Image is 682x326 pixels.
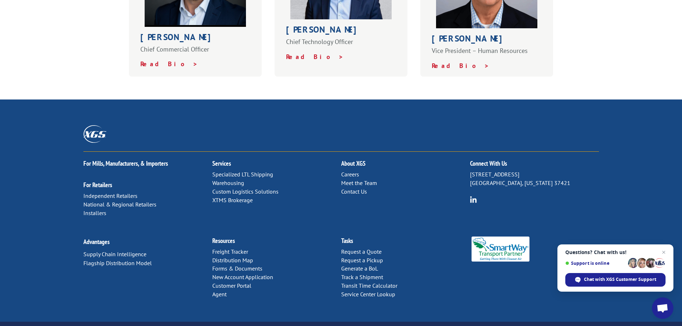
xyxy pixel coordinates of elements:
[212,179,244,186] a: Warehousing
[565,273,666,287] div: Chat with XGS Customer Support
[212,282,251,289] a: Customer Portal
[432,47,542,62] p: Vice President – Human Resources
[341,282,397,289] a: Transit Time Calculator
[83,125,106,143] img: XGS_Logos_ALL_2024_All_White
[565,261,625,266] span: Support is online
[470,196,477,203] img: group-6
[341,159,366,167] a: About XGS
[212,257,253,264] a: Distribution Map
[584,276,656,283] span: Chat with XGS Customer Support
[140,60,198,68] a: Read Bio >
[212,248,248,255] a: Freight Tracker
[212,188,279,195] a: Custom Logistics Solutions
[140,33,251,45] h1: [PERSON_NAME]
[341,179,377,186] a: Meet the Team
[341,257,383,264] a: Request a Pickup
[83,259,152,267] a: Flagship Distribution Model
[212,265,262,272] a: Forms & Documents
[286,25,396,38] h1: [PERSON_NAME]
[212,171,273,178] a: Specialized LTL Shipping
[341,188,367,195] a: Contact Us
[140,45,251,60] p: Chief Commercial Officer
[212,159,231,167] a: Services
[83,181,112,189] a: For Retailers
[83,209,106,216] a: Installers
[470,237,531,262] img: Smartway_Logo
[470,160,599,170] h2: Connect With Us
[432,34,542,47] h1: [PERSON_NAME]
[659,248,668,257] span: Close chat
[83,159,168,167] a: For Mills, Manufacturers, & Importers
[212,237,235,245] a: Resources
[341,171,359,178] a: Careers
[652,297,673,319] div: Open chat
[341,248,382,255] a: Request a Quote
[212,291,227,298] a: Agent
[432,62,489,70] a: Read Bio >
[286,53,344,61] a: Read Bio >
[470,170,599,188] p: [STREET_ADDRESS] [GEOGRAPHIC_DATA], [US_STATE] 37421
[212,273,273,281] a: New Account Application
[83,192,137,199] a: Independent Retailers
[83,250,146,258] a: Supply Chain Intelligence
[341,238,470,248] h2: Tasks
[286,38,396,53] p: Chief Technology Officer
[565,249,666,255] span: Questions? Chat with us!
[212,196,253,204] a: XTMS Brokerage
[341,265,378,272] a: Generate a BoL
[83,238,110,246] a: Advantages
[83,201,156,208] a: National & Regional Retailers
[341,291,395,298] a: Service Center Lookup
[341,273,383,281] a: Track a Shipment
